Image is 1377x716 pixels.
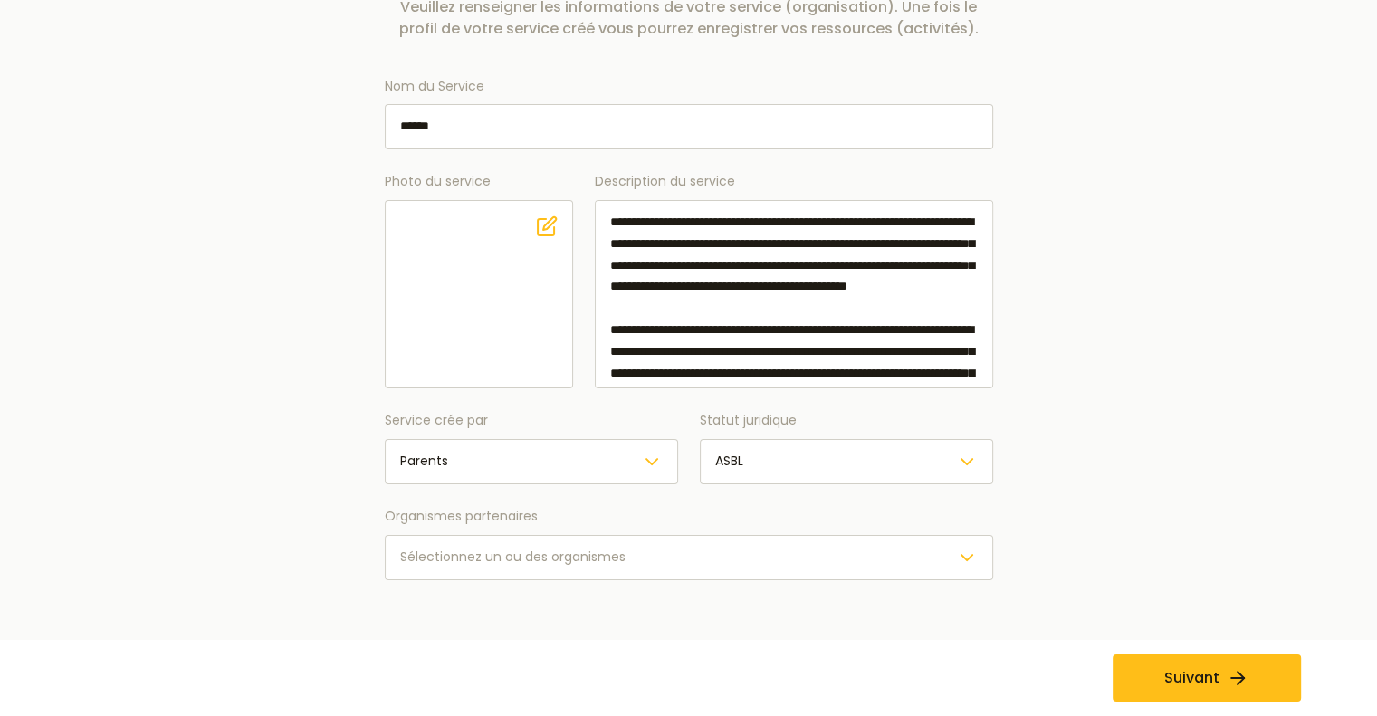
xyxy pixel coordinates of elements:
label: Description du service [595,171,993,388]
label: Organismes partenaires [385,506,993,528]
label: Service crée par [385,410,678,432]
button: Parents [385,439,678,484]
span: ASBL [715,452,743,470]
span: Parents [400,452,448,470]
button: Suivant [1113,654,1301,702]
button: ASBL [700,439,993,484]
span: Suivant [1164,667,1219,689]
span: Sélectionnez un ou des organismes [400,548,626,566]
textarea: Description du service [595,200,993,388]
label: Statut juridique [700,410,993,432]
button: Sélectionnez un ou des organismes [385,535,993,580]
input: Nom du Service [385,104,993,149]
label: Nom du Service [385,76,993,150]
label: Photo du service [385,171,573,388]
